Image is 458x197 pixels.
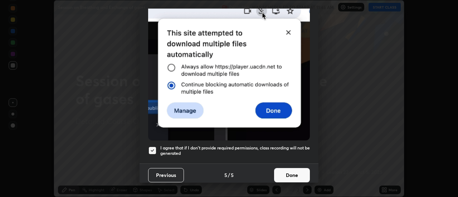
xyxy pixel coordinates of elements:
h5: I agree that if I don't provide required permissions, class recording will not be generated [160,145,310,156]
button: Done [274,168,310,182]
button: Previous [148,168,184,182]
h4: 5 [231,171,234,179]
h4: / [228,171,230,179]
h4: 5 [224,171,227,179]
